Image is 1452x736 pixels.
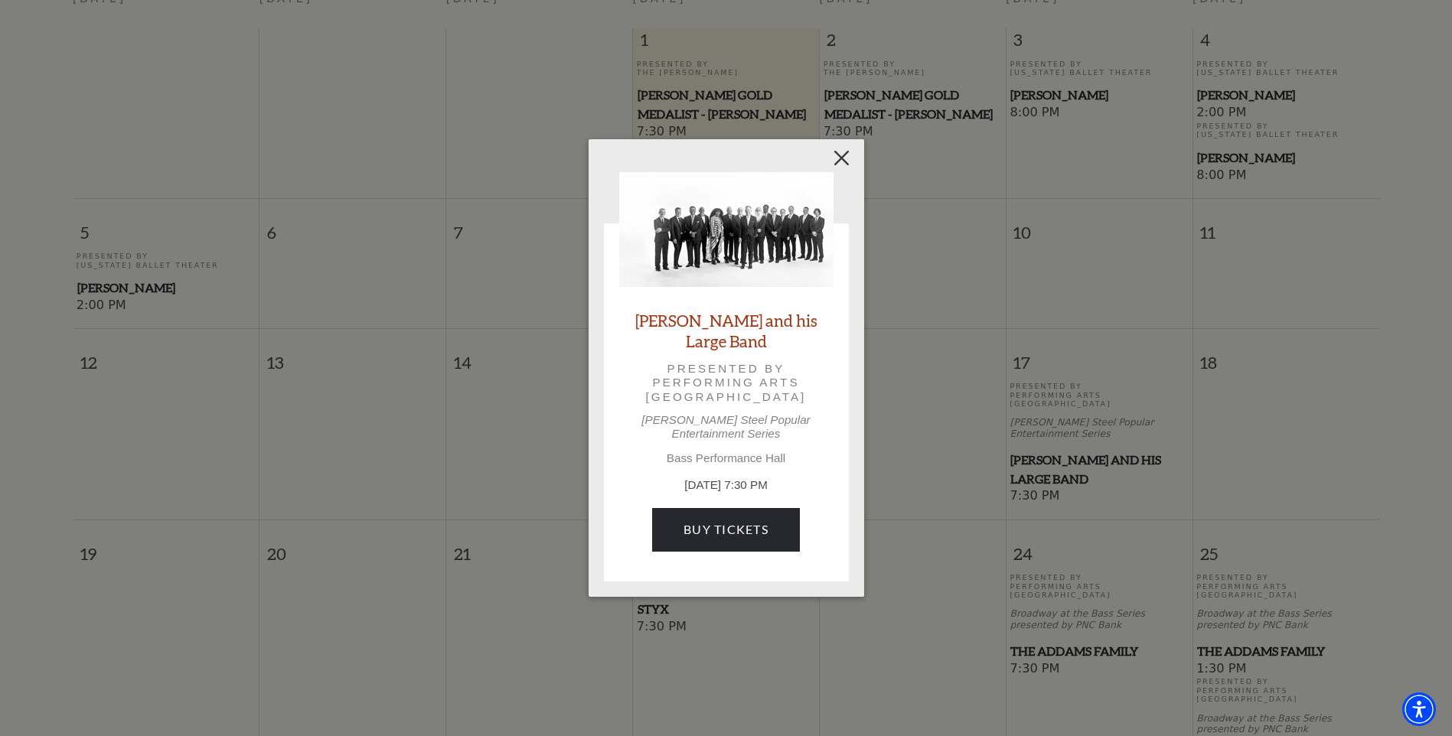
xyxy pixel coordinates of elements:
p: [DATE] 7:30 PM [619,477,834,494]
button: Close [827,144,856,173]
p: Bass Performance Hall [619,451,834,465]
p: Presented by Performing Arts [GEOGRAPHIC_DATA] [641,362,812,404]
img: Lyle Lovett and his Large Band [619,172,834,287]
div: Accessibility Menu [1402,692,1436,726]
p: [PERSON_NAME] Steel Popular Entertainment Series [619,413,834,441]
a: Buy Tickets [652,508,800,551]
a: [PERSON_NAME] and his Large Band [619,310,834,351]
